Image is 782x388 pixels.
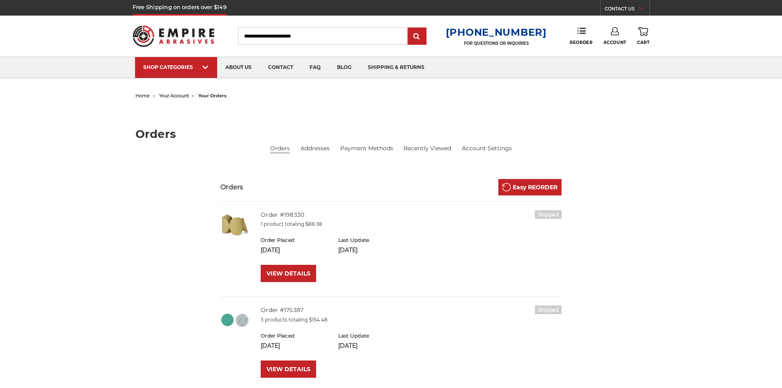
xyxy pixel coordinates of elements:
h6: Order Placed [261,332,329,340]
h3: Orders [220,182,243,192]
h6: Last Update [338,236,407,244]
a: Order #198330 [261,211,304,218]
a: shipping & returns [360,57,433,78]
a: faq [301,57,329,78]
span: Cart [637,40,649,45]
span: [DATE] [338,342,358,349]
h6: Last Update [338,332,407,340]
img: 6" DA Sanding Discs on a Roll [220,210,249,239]
input: Submit [409,28,425,45]
img: Side-by-side 5-inch green film hook and loop sanding disc p60 grit and loop back [220,305,249,334]
span: [DATE] [261,246,280,254]
span: your orders [198,93,227,99]
a: your account [159,93,189,99]
a: Recently Viewed [404,144,451,153]
img: Empire Abrasives [133,20,215,52]
span: Reorder [570,40,592,45]
a: Cart [637,27,649,45]
a: Reorder [570,27,592,45]
li: Orders [270,144,290,153]
span: Account [603,40,626,45]
a: [PHONE_NUMBER] [446,26,547,38]
a: CONTACT US [605,4,649,16]
h6: Shipped [535,210,562,219]
a: Account Settings [462,144,512,153]
a: Payment Methods [340,144,393,153]
a: Order #175387 [261,306,303,314]
a: blog [329,57,360,78]
div: SHOP CATEGORIES [143,64,209,70]
span: [DATE] [338,246,358,254]
span: [DATE] [261,342,280,349]
h6: Order Placed [261,236,329,244]
a: VIEW DETAILS [261,265,316,282]
p: 1 product totaling $88.38 [261,220,562,228]
a: Easy REORDER [498,179,562,195]
a: Addresses [300,144,330,153]
a: about us [217,57,260,78]
a: home [135,93,150,99]
h1: Orders [135,129,647,140]
a: contact [260,57,301,78]
p: 3 products totaling $154.48 [261,316,562,324]
h6: Shipped [535,305,562,314]
p: FOR QUESTIONS OR INQUIRIES [446,41,547,46]
a: VIEW DETAILS [261,360,316,378]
